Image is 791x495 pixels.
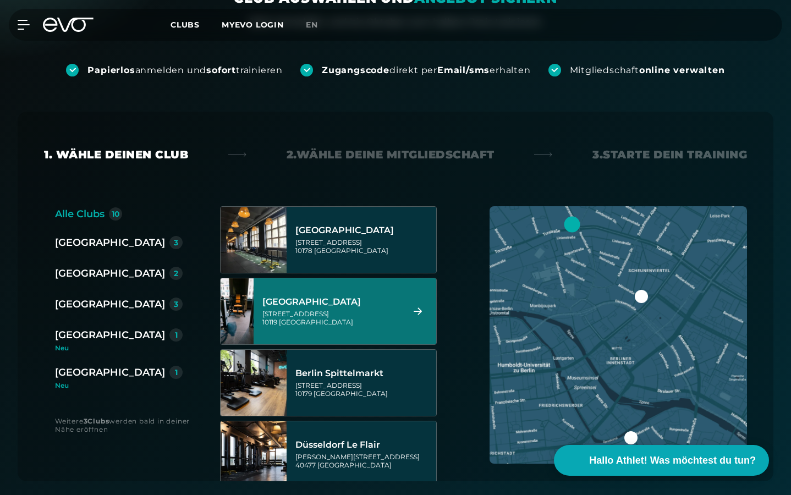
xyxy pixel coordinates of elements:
div: [STREET_ADDRESS] 10179 [GEOGRAPHIC_DATA] [295,381,433,398]
a: Clubs [171,19,222,30]
div: 1 [175,369,178,376]
img: Berlin Spittelmarkt [221,350,287,416]
div: [GEOGRAPHIC_DATA] [262,296,400,307]
div: 10 [112,210,120,218]
a: en [306,19,331,31]
div: 2. Wähle deine Mitgliedschaft [287,147,495,162]
img: Düsseldorf Le Flair [221,421,287,487]
div: 1. Wähle deinen Club [44,147,188,162]
div: Neu [55,382,183,389]
strong: Papierlos [87,65,135,75]
div: 2 [174,269,178,277]
div: Mitgliedschaft [570,64,725,76]
img: Berlin Rosenthaler Platz [204,278,270,344]
span: Clubs [171,20,200,30]
span: Hallo Athlet! Was möchtest du tun? [589,453,756,468]
div: Alle Clubs [55,206,105,222]
div: Düsseldorf Le Flair [295,439,433,450]
div: [STREET_ADDRESS] 10178 [GEOGRAPHIC_DATA] [295,238,433,255]
img: Berlin Alexanderplatz [221,207,287,273]
div: [GEOGRAPHIC_DATA] [55,235,165,250]
div: 3. Starte dein Training [592,147,747,162]
strong: online verwalten [639,65,725,75]
a: MYEVO LOGIN [222,20,284,30]
div: 3 [174,300,178,308]
img: map [490,206,747,464]
div: Neu [55,345,191,351]
div: [GEOGRAPHIC_DATA] [55,365,165,380]
div: direkt per erhalten [322,64,530,76]
div: 1 [175,331,178,339]
div: 3 [174,239,178,246]
div: [GEOGRAPHIC_DATA] [295,225,433,236]
span: en [306,20,318,30]
strong: sofort [206,65,236,75]
strong: Clubs [87,417,109,425]
strong: Email/sms [437,65,490,75]
div: [GEOGRAPHIC_DATA] [55,296,165,312]
div: [STREET_ADDRESS] 10119 [GEOGRAPHIC_DATA] [262,310,400,326]
strong: Zugangscode [322,65,389,75]
div: [GEOGRAPHIC_DATA] [55,327,165,343]
div: [PERSON_NAME][STREET_ADDRESS] 40477 [GEOGRAPHIC_DATA] [295,453,433,469]
div: [GEOGRAPHIC_DATA] [55,266,165,281]
strong: 3 [84,417,88,425]
div: anmelden und trainieren [87,64,283,76]
div: Weitere werden bald in deiner Nähe eröffnen [55,417,198,433]
button: Hallo Athlet! Was möchtest du tun? [554,445,769,476]
div: Berlin Spittelmarkt [295,368,433,379]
